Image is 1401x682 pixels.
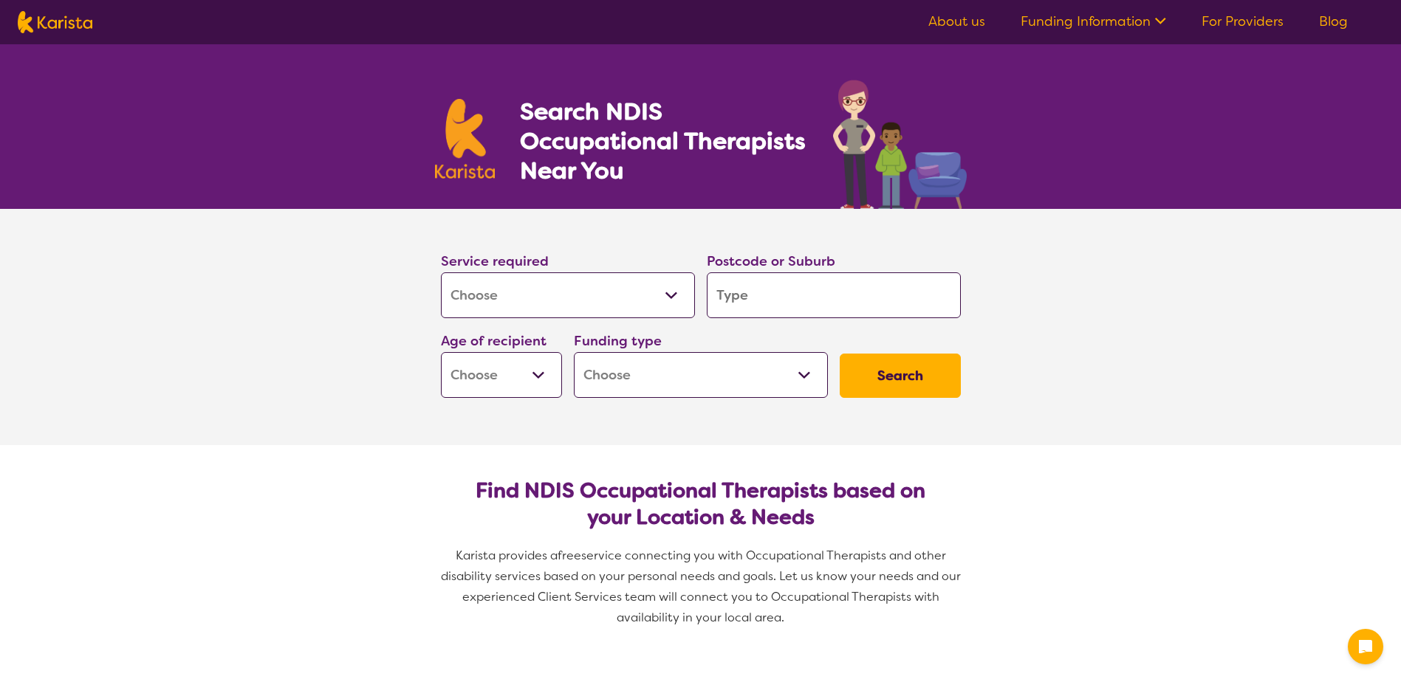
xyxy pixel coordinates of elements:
[435,99,496,179] img: Karista logo
[707,272,961,318] input: Type
[1021,13,1166,30] a: Funding Information
[833,80,967,209] img: occupational-therapy
[456,548,558,563] span: Karista provides a
[574,332,662,350] label: Funding type
[441,252,549,270] label: Service required
[441,332,547,350] label: Age of recipient
[18,11,92,33] img: Karista logo
[840,354,961,398] button: Search
[520,97,807,185] h1: Search NDIS Occupational Therapists Near You
[558,548,581,563] span: free
[1202,13,1284,30] a: For Providers
[928,13,985,30] a: About us
[441,548,964,625] span: service connecting you with Occupational Therapists and other disability services based on your p...
[453,478,949,531] h2: Find NDIS Occupational Therapists based on your Location & Needs
[1319,13,1348,30] a: Blog
[707,252,835,270] label: Postcode or Suburb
